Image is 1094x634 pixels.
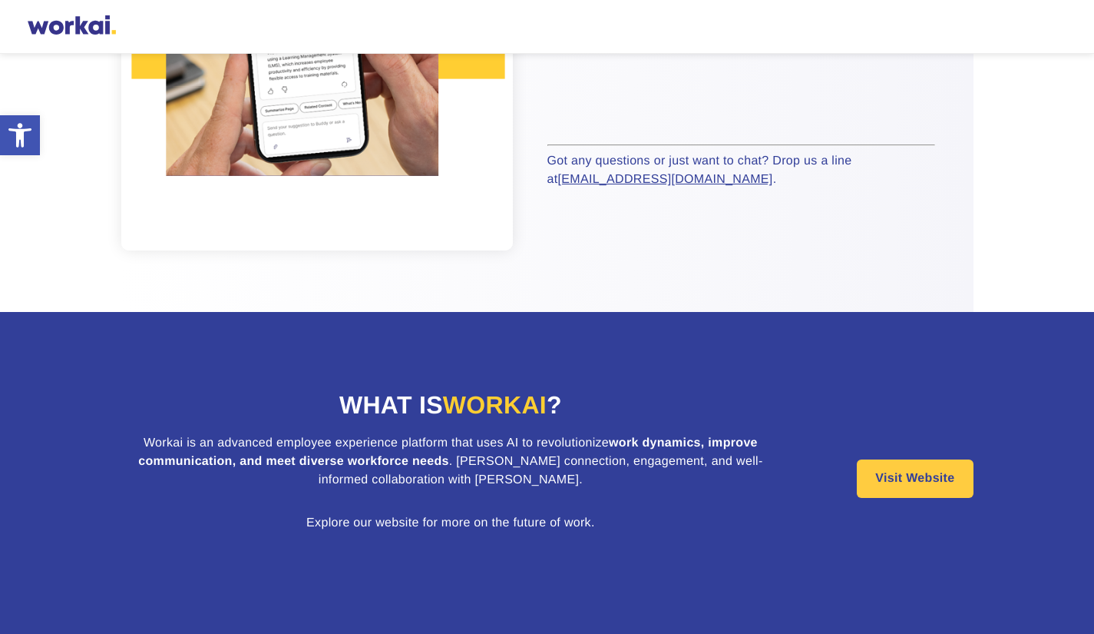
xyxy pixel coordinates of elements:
[547,152,935,189] p: Got any questions or just want to chat? Drop us a line at .
[121,389,781,422] h2: What is ?
[121,514,781,533] p: Explore our website for more on the future of work.
[857,460,973,498] a: Visit Website
[557,173,772,186] a: [EMAIL_ADDRESS][DOMAIN_NAME]
[138,436,758,468] strong: work dynamics, improve communication, and meet diverse workforce needs
[121,434,781,490] p: Workai is an advanced employee experience platform that uses AI to revolutionize . [PERSON_NAME] ...
[443,391,547,419] span: Workai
